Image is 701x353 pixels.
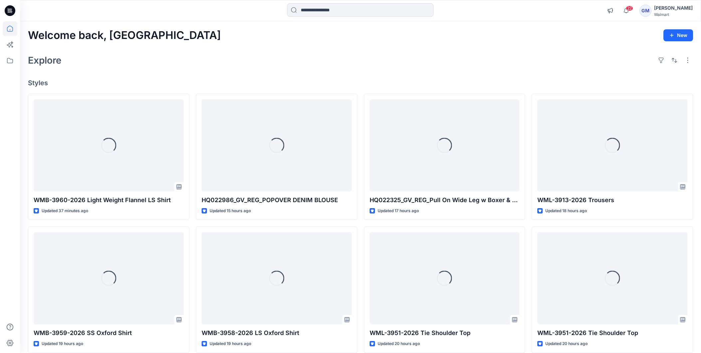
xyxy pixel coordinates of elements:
[378,340,420,347] p: Updated 20 hours ago
[654,12,693,17] div: Walmart
[639,5,651,17] div: GM
[210,340,251,347] p: Updated 19 hours ago
[34,195,184,205] p: WMB-3960-2026 Light Weight Flannel LS Shirt
[42,340,83,347] p: Updated 19 hours ago
[28,79,693,87] h4: Styles
[202,195,352,205] p: HQ022986_GV_REG_POPOVER DENIM BLOUSE
[28,29,221,42] h2: Welcome back, [GEOGRAPHIC_DATA]
[34,328,184,338] p: WMB-3959-2026 SS Oxford Shirt
[537,195,687,205] p: WML-3913-2026 Trousers
[654,4,693,12] div: [PERSON_NAME]
[545,207,587,214] p: Updated 18 hours ago
[210,207,251,214] p: Updated 15 hours ago
[537,328,687,338] p: WML-3951-2026 Tie Shoulder Top
[42,207,88,214] p: Updated 37 minutes ago
[378,207,419,214] p: Updated 17 hours ago
[626,6,633,11] span: 22
[370,195,520,205] p: HQ022325_GV_REG_Pull On Wide Leg w Boxer & Side Stripe
[202,328,352,338] p: WMB-3958-2026 LS Oxford Shirt
[370,328,520,338] p: WML-3951-2026 Tie Shoulder Top
[663,29,693,41] button: New
[28,55,62,66] h2: Explore
[545,340,588,347] p: Updated 20 hours ago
